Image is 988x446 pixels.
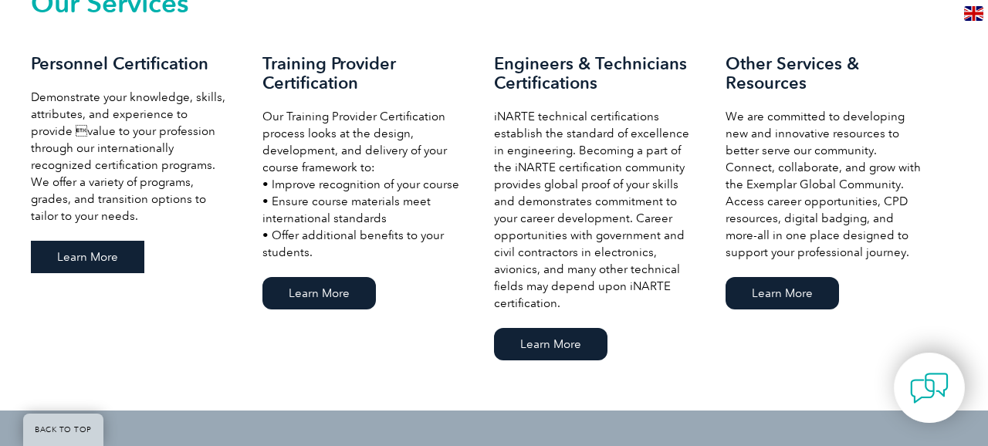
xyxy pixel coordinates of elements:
p: We are committed to developing new and innovative resources to better serve our community. Connec... [726,108,926,261]
p: Demonstrate your knowledge, skills, attributes, and experience to provide value to your professi... [31,89,232,225]
h3: Other Services & Resources [726,54,926,93]
h3: Engineers & Technicians Certifications [494,54,695,93]
h3: Training Provider Certification [262,54,463,93]
img: contact-chat.png [910,369,949,407]
a: Learn More [726,277,839,309]
a: Learn More [31,241,144,273]
h3: Personnel Certification [31,54,232,73]
img: en [964,6,983,21]
a: BACK TO TOP [23,414,103,446]
p: Our Training Provider Certification process looks at the design, development, and delivery of you... [262,108,463,261]
a: Learn More [494,328,607,360]
a: Learn More [262,277,376,309]
p: iNARTE technical certifications establish the standard of excellence in engineering. Becoming a p... [494,108,695,312]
